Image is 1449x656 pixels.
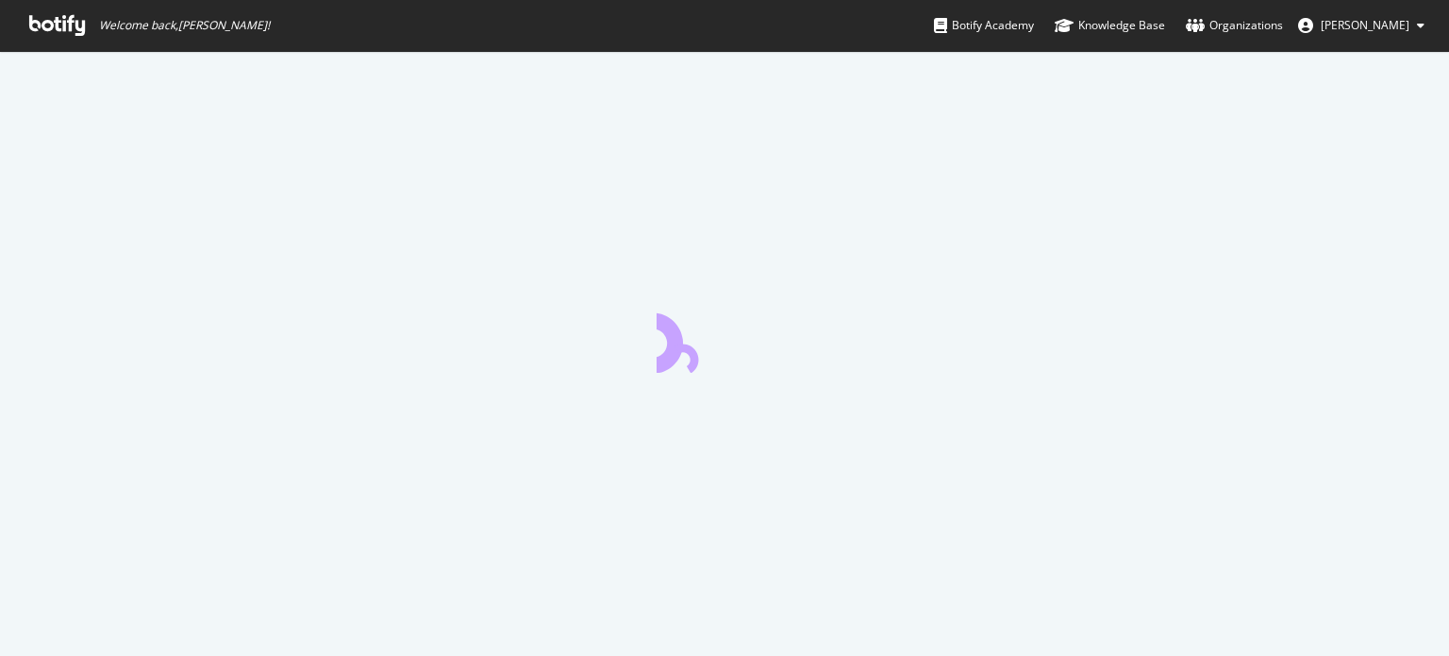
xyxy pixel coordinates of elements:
[1321,17,1409,33] span: Alejandra Roca
[934,16,1034,35] div: Botify Academy
[1283,10,1440,41] button: [PERSON_NAME]
[99,18,270,33] span: Welcome back, [PERSON_NAME] !
[1055,16,1165,35] div: Knowledge Base
[657,305,792,373] div: animation
[1186,16,1283,35] div: Organizations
